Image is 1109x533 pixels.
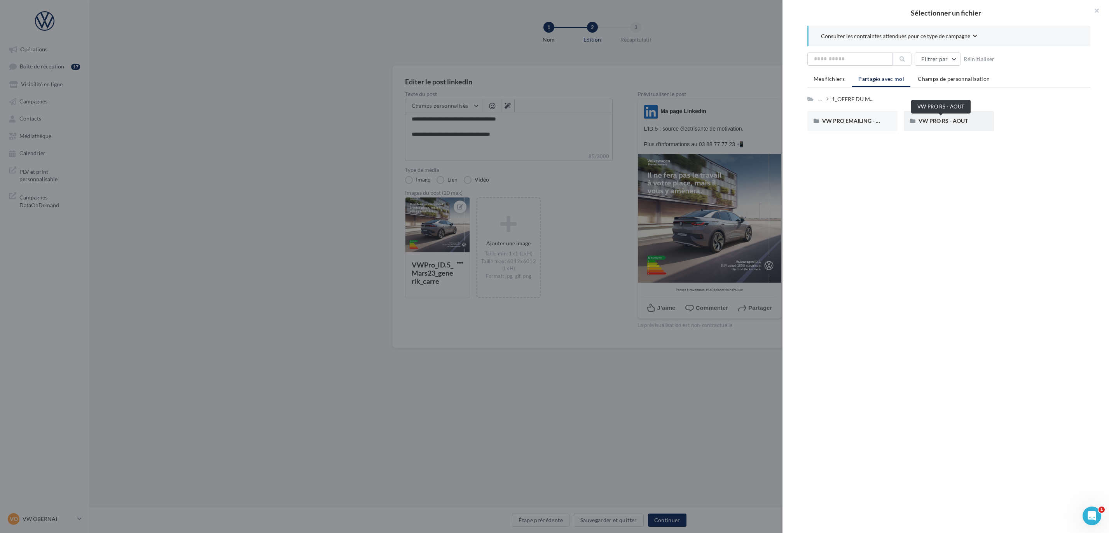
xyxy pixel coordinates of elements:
span: Partagés avec moi [858,75,904,82]
iframe: Intercom live chat [1083,507,1101,525]
h2: Sélectionner un fichier [795,9,1097,16]
span: VW PRO EMAILING - AOUT [822,117,891,124]
button: Consulter les contraintes attendues pour ce type de campagne [821,32,977,42]
span: VW PRO RS - AOUT [919,117,968,124]
div: ... [817,94,823,105]
span: Champs de personnalisation [918,75,990,82]
button: Réinitialiser [961,54,998,64]
span: 1 [1099,507,1105,513]
span: 1_OFFRE DU M... [832,95,873,103]
span: Mes fichiers [814,75,845,82]
span: Consulter les contraintes attendues pour ce type de campagne [821,32,970,40]
div: VW PRO RS - AOUT [911,100,971,114]
button: Filtrer par [915,52,961,66]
